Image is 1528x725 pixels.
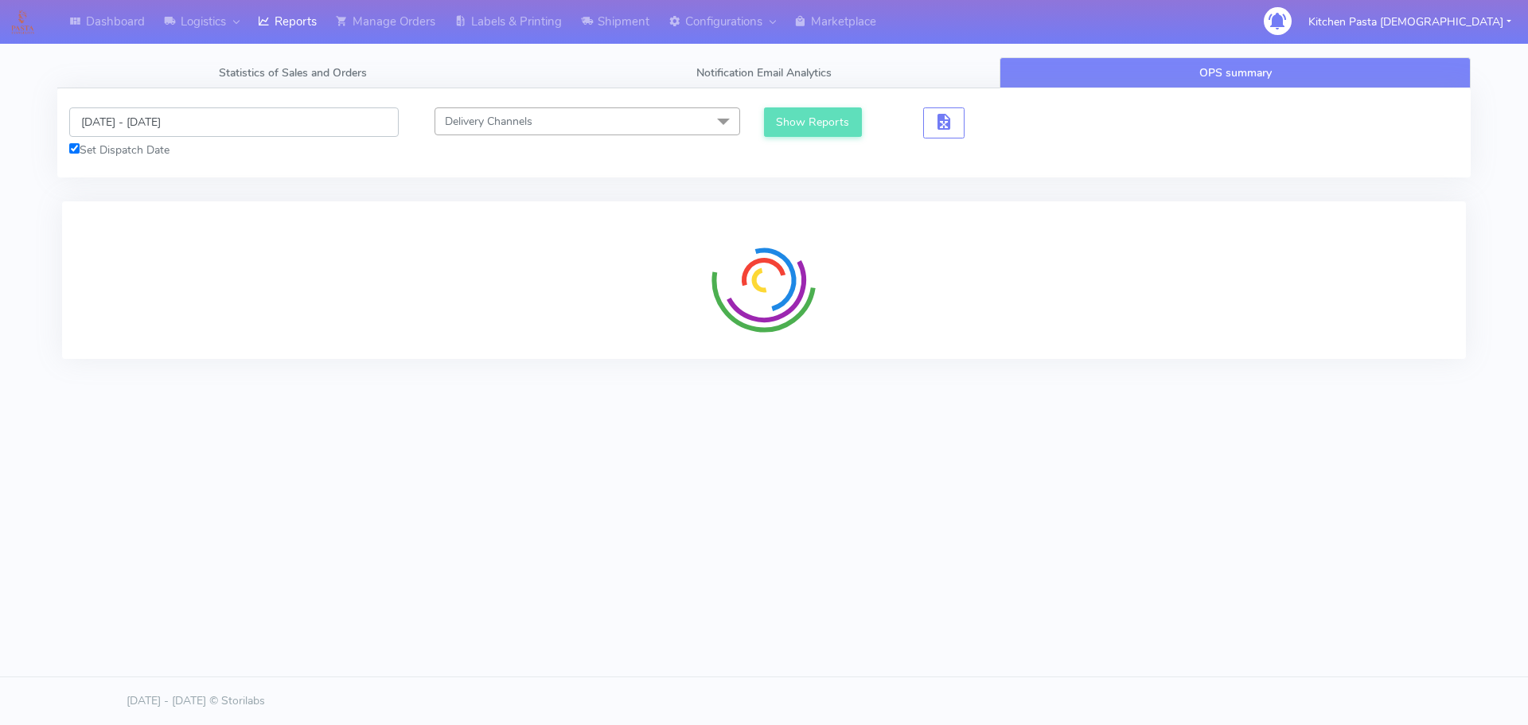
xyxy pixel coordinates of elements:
[704,220,824,340] img: spinner-radial.svg
[69,107,399,137] input: Pick the Daterange
[696,65,832,80] span: Notification Email Analytics
[1296,6,1523,38] button: Kitchen Pasta [DEMOGRAPHIC_DATA]
[69,142,399,158] div: Set Dispatch Date
[57,57,1471,88] ul: Tabs
[1199,65,1272,80] span: OPS summary
[219,65,367,80] span: Statistics of Sales and Orders
[445,114,532,129] span: Delivery Channels
[764,107,862,137] button: Show Reports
